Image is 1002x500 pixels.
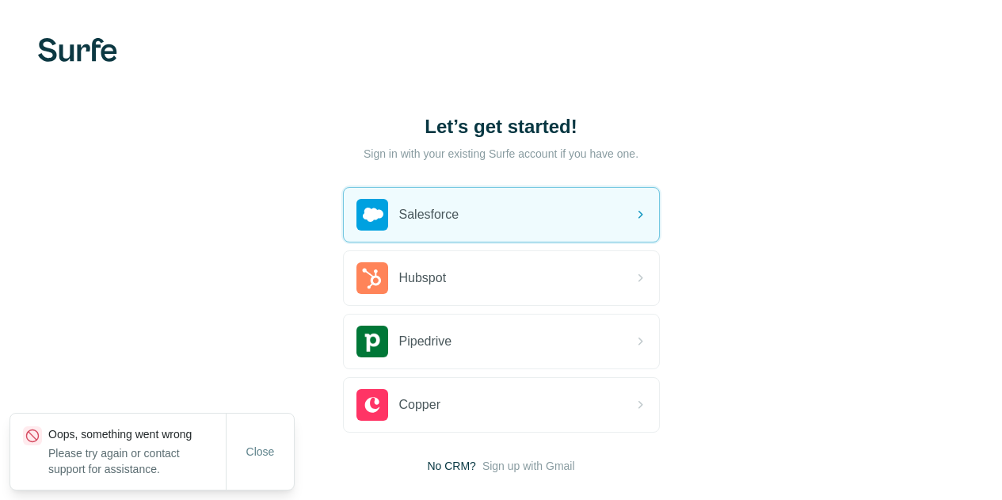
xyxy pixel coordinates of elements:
[399,395,440,414] span: Copper
[356,262,388,294] img: hubspot's logo
[235,437,286,466] button: Close
[343,114,660,139] h1: Let’s get started!
[399,269,447,288] span: Hubspot
[364,146,638,162] p: Sign in with your existing Surfe account if you have one.
[246,444,275,460] span: Close
[356,199,388,231] img: salesforce's logo
[356,389,388,421] img: copper's logo
[38,38,117,62] img: Surfe's logo
[48,445,226,477] p: Please try again or contact support for assistance.
[427,458,475,474] span: No CRM?
[399,205,459,224] span: Salesforce
[399,332,452,351] span: Pipedrive
[356,326,388,357] img: pipedrive's logo
[482,458,575,474] button: Sign up with Gmail
[48,426,226,442] p: Oops, something went wrong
